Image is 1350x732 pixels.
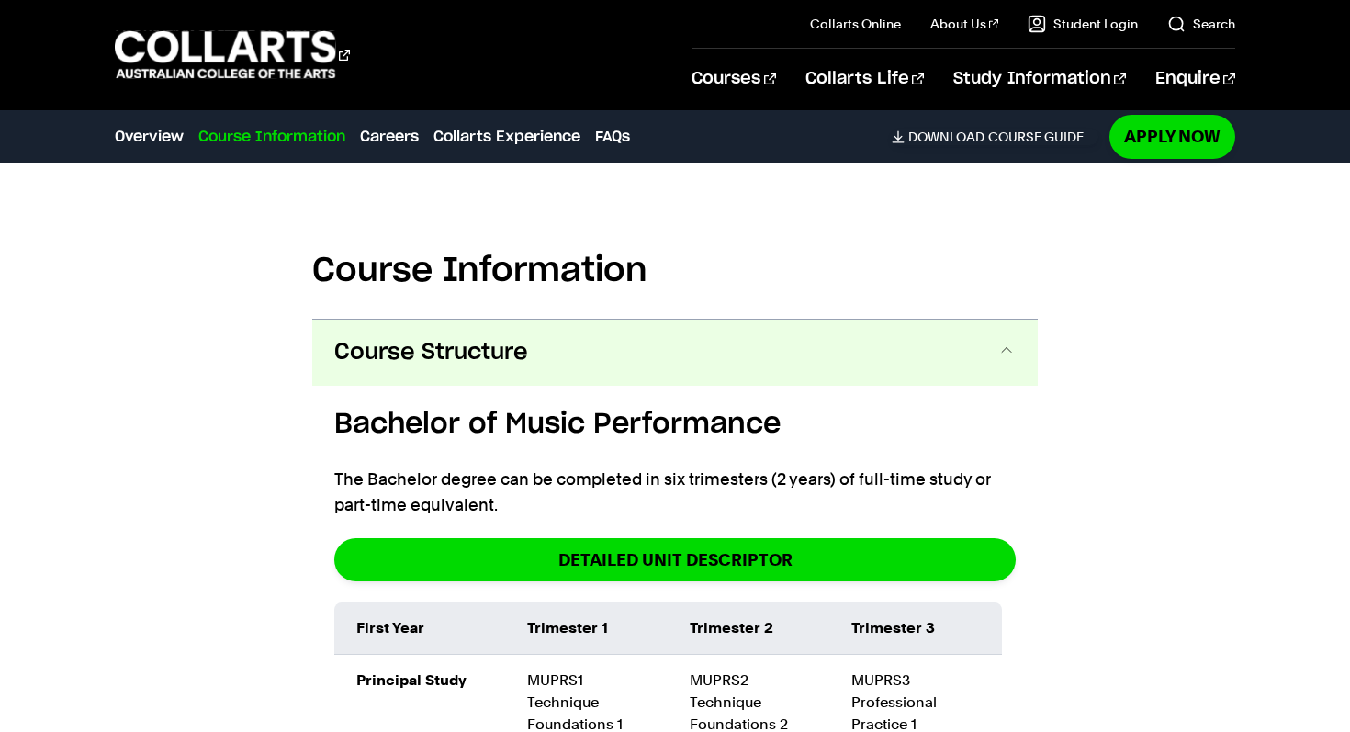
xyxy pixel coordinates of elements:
a: Collarts Experience [433,126,580,148]
a: Enquire [1155,49,1235,109]
td: Trimester 3 [829,602,1002,655]
a: About Us [930,15,998,33]
span: Download [908,129,984,145]
a: Overview [115,126,184,148]
button: Course Structure [312,320,1038,386]
div: Go to homepage [115,28,350,81]
p: The Bachelor degree can be completed in six trimesters (2 years) of full-time study or part-time ... [334,467,1016,518]
a: DownloadCourse Guide [892,129,1098,145]
h2: Course Information [312,251,1038,291]
a: Careers [360,126,419,148]
a: FAQs [595,126,630,148]
td: Trimester 1 [505,602,667,655]
a: Courses [692,49,775,109]
a: Student Login [1028,15,1138,33]
a: Study Information [953,49,1126,109]
strong: Principal Study [356,671,467,689]
a: Search [1167,15,1235,33]
a: Collarts Online [810,15,901,33]
a: Collarts Life [805,49,924,109]
td: Trimester 2 [668,602,829,655]
a: Apply Now [1109,115,1235,158]
span: Course Structure [334,338,528,367]
h5: Bachelor of Music Performance [334,404,1016,445]
a: DETAILED UNIT DESCRIPTOR [334,538,1016,581]
td: First Year [334,602,505,655]
a: Course Information [198,126,345,148]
